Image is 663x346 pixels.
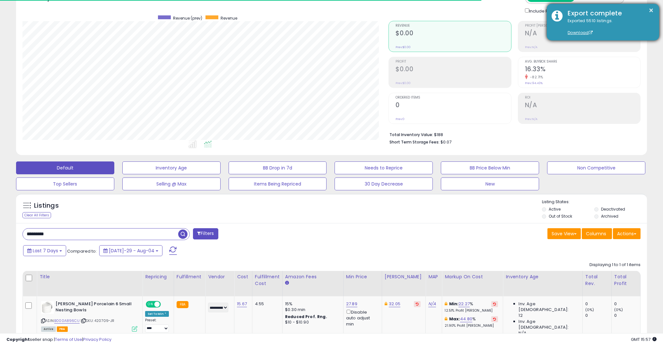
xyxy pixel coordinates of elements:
small: -82.71% [528,75,543,80]
button: Inventory Age [122,161,221,174]
span: Avg. Buybox Share [525,60,640,64]
label: Deactivated [601,206,625,212]
label: Out of Stock [549,213,572,219]
span: 12 [519,313,522,318]
div: Total Profit [614,273,638,287]
a: Download [568,30,593,35]
div: ASIN: [41,301,137,331]
div: 15% [285,301,338,307]
div: Amazon Fees [285,273,341,280]
h2: $0.00 [396,65,511,74]
span: Columns [586,230,606,237]
a: Terms of Use [55,336,82,342]
span: ROI [525,96,640,99]
div: Preset: [145,318,169,333]
small: Prev: N/A [525,45,537,49]
div: Title [39,273,140,280]
h5: Listings [34,201,59,210]
div: Total Rev. [585,273,609,287]
div: Vendor [208,273,231,280]
span: Revenue (prev) [173,15,202,21]
th: CSV column name: cust_attr_2_Vendor [205,271,234,296]
span: All listings currently available for purchase on Amazon [41,326,56,332]
span: Inv. Age [DEMOGRAPHIC_DATA]: [519,319,577,330]
div: Inventory Age [506,273,580,280]
a: N/A [428,301,436,307]
small: Prev: N/A [525,117,537,121]
div: Fulfillment [177,273,203,280]
small: Prev: 0 [396,117,405,121]
div: Export complete [563,9,654,18]
div: Cost [237,273,249,280]
img: 41eipqK+adL._SL40_.jpg [41,301,54,314]
small: (0%) [614,307,623,312]
span: 2025-08-12 15:57 GMT [631,336,657,342]
label: Active [549,206,561,212]
button: Selling @ Max [122,177,221,190]
div: Repricing [145,273,171,280]
div: 0 [614,301,640,307]
div: Include Returns [520,7,573,14]
small: (0%) [585,307,594,312]
div: Clear All Filters [22,212,51,218]
div: 0 [585,301,611,307]
div: 0 [585,313,611,318]
div: MAP [428,273,439,280]
strong: Copyright [6,336,30,342]
a: 44.80 [460,316,472,322]
small: Prev: $0.00 [396,45,411,49]
b: Short Term Storage Fees: [389,139,440,145]
span: Revenue [396,24,511,28]
small: Prev: $0.00 [396,81,411,85]
button: Items Being Repriced [229,177,327,190]
div: seller snap | | [6,337,111,343]
button: BB Price Below Min [441,161,539,174]
div: Set To Min * [145,311,169,317]
b: Reduced Prof. Rng. [285,314,327,319]
small: FBA [177,301,188,308]
div: Fulfillment Cost [255,273,280,287]
h2: N/A [525,30,640,38]
label: Archived [601,213,618,219]
div: 0 [614,313,640,318]
a: 15.67 [237,301,247,307]
div: $10 - $10.90 [285,320,338,325]
b: Total Inventory Value: [389,132,433,137]
div: $0.30 min [285,307,338,313]
button: Last 7 Days [23,245,66,256]
b: Max: [449,316,460,322]
span: OFF [160,302,170,307]
span: ON [146,302,154,307]
a: Privacy Policy [83,336,111,342]
small: Amazon Fees. [285,280,289,286]
p: 12.51% Profit [PERSON_NAME] [445,308,498,313]
a: B000A896CU [54,318,80,324]
a: 27.89 [346,301,357,307]
div: 4.55 [255,301,277,307]
button: New [441,177,539,190]
span: [DATE]-29 - Aug-04 [109,247,154,254]
span: Compared to: [67,248,97,254]
div: Markup on Cost [445,273,500,280]
b: Min: [449,301,459,307]
h2: 16.33% [525,65,640,74]
button: Columns [582,228,612,239]
button: BB Drop in 7d [229,161,327,174]
button: [DATE]-29 - Aug-04 [99,245,162,256]
div: % [445,316,498,328]
small: Prev: 94.43% [525,81,543,85]
button: Default [16,161,114,174]
span: FBA [57,326,68,332]
th: The percentage added to the cost of goods (COGS) that forms the calculator for Min & Max prices. [442,271,503,296]
button: 30 Day Decrease [335,177,433,190]
h2: $0.00 [396,30,511,38]
button: Save View [547,228,581,239]
button: Top Sellers [16,177,114,190]
span: Inv. Age [DEMOGRAPHIC_DATA]: [519,301,577,313]
p: 21.90% Profit [PERSON_NAME] [445,324,498,328]
div: Displaying 1 to 1 of 1 items [589,262,641,268]
div: % [445,301,498,313]
span: Profit [396,60,511,64]
button: Needs to Reprice [335,161,433,174]
div: Exported 5510 listings. [563,18,654,36]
